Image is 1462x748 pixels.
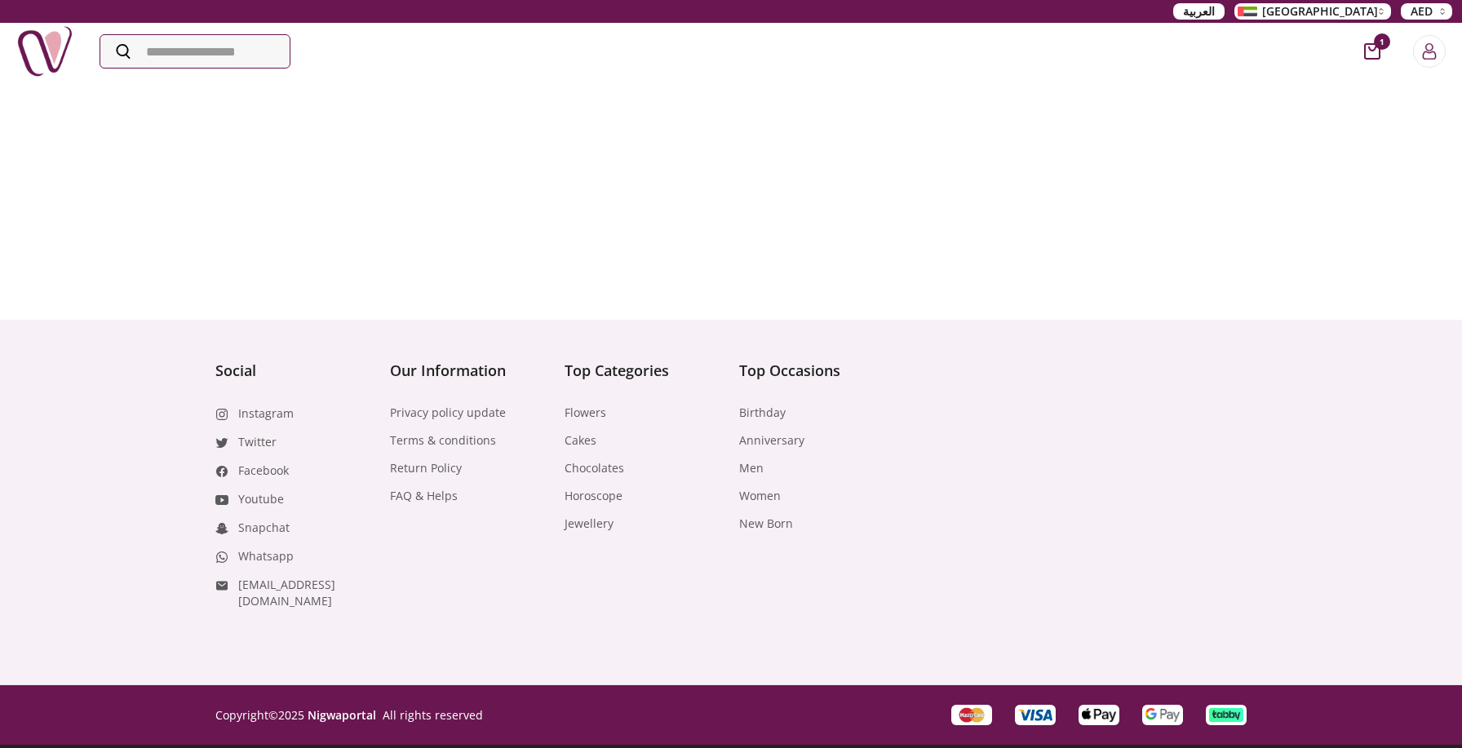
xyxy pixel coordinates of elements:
[739,405,786,421] a: Birthday
[390,432,496,449] a: Terms & conditions
[1015,705,1056,725] div: Visa
[739,488,781,504] a: Women
[565,432,596,449] a: Cakes
[308,707,376,723] a: Nigwaportal
[390,359,548,382] h4: Our Information
[1364,43,1380,60] button: cart-button
[390,405,506,421] a: Privacy policy update
[390,460,462,476] a: Return Policy
[1401,3,1452,20] button: AED
[1209,708,1243,722] img: payment-tabby
[1145,708,1180,722] img: payment-google-pay
[1142,705,1183,725] div: payment-google-pay
[1413,35,1446,68] button: Login
[215,359,374,382] h4: Social
[1079,705,1119,725] div: payment-apple-pay
[565,460,624,476] a: Chocolates
[1018,708,1052,722] img: Visa
[1082,708,1116,722] img: payment-apple-pay
[565,359,723,382] h4: Top Categories
[739,460,764,476] a: Men
[1234,3,1391,20] button: [GEOGRAPHIC_DATA]
[238,548,294,564] a: Whatsapp
[238,491,284,507] a: Youtube
[238,520,290,536] a: Snapchat
[565,405,606,421] a: Flowers
[1262,3,1378,20] span: [GEOGRAPHIC_DATA]
[739,432,804,449] a: Anniversary
[238,405,294,422] a: Instagram
[100,35,290,68] input: Search
[958,707,986,724] img: Master Card
[238,577,374,609] a: [EMAIL_ADDRESS][DOMAIN_NAME]
[1238,7,1257,16] img: Arabic_dztd3n.png
[565,516,614,532] a: Jewellery
[238,434,277,450] a: Twitter
[739,359,897,382] h4: Top Occasions
[215,707,483,724] p: Copyright © 2025 All rights reserved
[1411,3,1433,20] span: AED
[951,705,992,725] div: Master Card
[565,488,622,504] a: Horoscope
[739,516,793,532] a: New Born
[1206,705,1247,725] div: payment-tabby
[238,463,289,479] a: Facebook
[16,23,73,80] img: Nigwa-uae-gifts
[1374,33,1390,50] span: 1
[390,488,458,504] a: FAQ & Helps
[1183,3,1215,20] span: العربية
